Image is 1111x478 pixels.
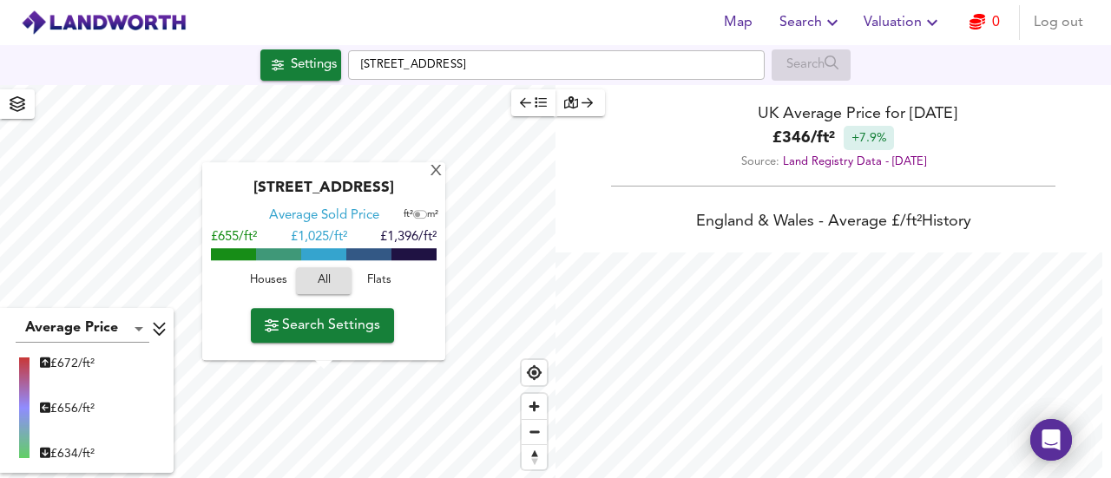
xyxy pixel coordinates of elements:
[1027,5,1090,40] button: Log out
[844,126,894,150] div: +7.9%
[522,444,547,469] button: Reset bearing to north
[269,208,379,226] div: Average Sold Price
[772,127,835,150] b: £ 346 / ft²
[710,5,766,40] button: Map
[245,272,292,291] span: Houses
[555,102,1111,126] div: UK Average Price for [DATE]
[783,156,926,167] a: Land Registry Data - [DATE]
[857,5,950,40] button: Valuation
[522,420,547,444] span: Zoom out
[1030,419,1072,461] div: Open Intercom Messenger
[1034,10,1083,35] span: Log out
[779,10,843,35] span: Search
[427,211,438,220] span: m²
[970,10,1000,35] a: 0
[429,164,444,180] div: X
[291,54,337,76] div: Settings
[555,150,1111,174] div: Source:
[40,355,95,372] div: £ 672/ft²
[265,313,380,337] span: Search Settings
[305,272,343,291] span: All
[356,272,403,291] span: Flats
[16,315,149,343] div: Average Price
[296,268,352,295] button: All
[211,180,437,208] div: [STREET_ADDRESS]
[291,232,347,245] span: £ 1,025/ft²
[864,10,943,35] span: Valuation
[522,394,547,419] button: Zoom in
[717,10,759,35] span: Map
[522,360,547,385] button: Find my location
[211,232,257,245] span: £655/ft²
[352,268,407,295] button: Flats
[772,49,851,81] div: Enable a Source before running a Search
[404,211,413,220] span: ft²
[957,5,1012,40] button: 0
[40,400,95,417] div: £ 656/ft²
[21,10,187,36] img: logo
[380,232,437,245] span: £1,396/ft²
[240,268,296,295] button: Houses
[260,49,341,81] button: Settings
[522,419,547,444] button: Zoom out
[251,308,394,343] button: Search Settings
[348,50,765,80] input: Enter a location...
[772,5,850,40] button: Search
[260,49,341,81] div: Click to configure Search Settings
[40,445,95,462] div: £ 634/ft²
[555,211,1111,235] div: England & Wales - Average £/ ft² History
